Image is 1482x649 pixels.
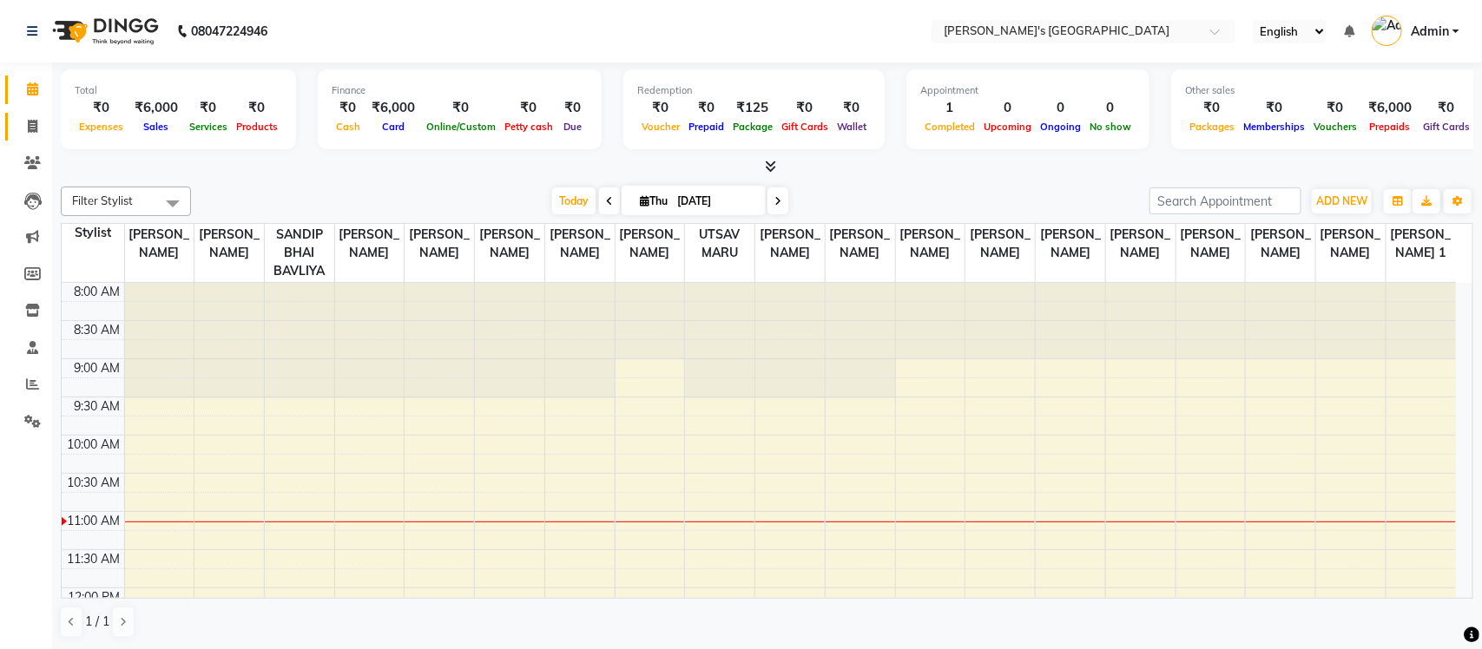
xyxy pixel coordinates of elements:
span: Vouchers [1309,121,1361,133]
div: ₹125 [728,98,777,118]
div: 10:30 AM [64,474,124,492]
div: ₹0 [833,98,871,118]
img: logo [44,7,163,56]
div: ₹0 [75,98,128,118]
div: ₹0 [684,98,728,118]
span: [PERSON_NAME] [1316,224,1386,264]
span: Services [185,121,232,133]
span: Prepaids [1366,121,1415,133]
span: [PERSON_NAME] [965,224,1035,264]
span: Admin [1411,23,1449,41]
div: 0 [979,98,1036,118]
span: Packages [1185,121,1239,133]
div: 8:00 AM [71,283,124,301]
span: Voucher [637,121,684,133]
input: Search Appointment [1149,187,1301,214]
span: Memberships [1239,121,1309,133]
div: ₹0 [637,98,684,118]
span: SANDIP BHAI BAVLIYA [265,224,334,282]
span: [PERSON_NAME] [1106,224,1176,264]
span: ADD NEW [1316,194,1367,207]
div: ₹0 [1419,98,1474,118]
div: Finance [332,83,588,98]
div: ₹0 [1185,98,1239,118]
span: [PERSON_NAME] [896,224,965,264]
img: Admin [1372,16,1402,46]
span: Petty cash [500,121,557,133]
span: [PERSON_NAME] [1176,224,1246,264]
div: 11:00 AM [64,512,124,530]
div: ₹0 [1239,98,1309,118]
span: [PERSON_NAME] [194,224,264,264]
div: 9:30 AM [71,397,124,416]
span: Upcoming [979,121,1036,133]
span: Products [232,121,282,133]
span: Today [552,187,596,214]
span: Gift Cards [777,121,833,133]
span: [PERSON_NAME] [475,224,544,264]
div: ₹0 [422,98,500,118]
span: [PERSON_NAME] [125,224,194,264]
span: 1 / 1 [85,613,109,631]
div: ₹6,000 [128,98,185,118]
span: [PERSON_NAME] [335,224,405,264]
span: [PERSON_NAME] [545,224,615,264]
span: [PERSON_NAME] [616,224,685,264]
span: Gift Cards [1419,121,1474,133]
div: 8:30 AM [71,321,124,339]
span: Cash [332,121,365,133]
span: [PERSON_NAME] [826,224,895,264]
span: [PERSON_NAME] [1246,224,1315,264]
b: 08047224946 [191,7,267,56]
span: Ongoing [1036,121,1085,133]
input: 2025-09-04 [672,188,759,214]
span: Sales [140,121,174,133]
div: 11:30 AM [64,550,124,568]
span: Prepaid [684,121,728,133]
span: Expenses [75,121,128,133]
span: Card [378,121,409,133]
div: ₹6,000 [1361,98,1419,118]
span: [PERSON_NAME] [1036,224,1105,264]
span: No show [1085,121,1136,133]
div: ₹6,000 [365,98,422,118]
span: Thu [636,194,672,207]
div: ₹0 [500,98,557,118]
div: ₹0 [185,98,232,118]
button: ADD NEW [1312,189,1372,213]
div: 0 [1036,98,1085,118]
div: ₹0 [557,98,588,118]
div: 1 [920,98,979,118]
div: 10:00 AM [64,436,124,454]
div: Stylist [62,224,124,242]
span: [PERSON_NAME] [405,224,474,264]
span: Wallet [833,121,871,133]
div: ₹0 [777,98,833,118]
div: 12:00 PM [65,588,124,606]
span: [PERSON_NAME] [755,224,825,264]
span: Online/Custom [422,121,500,133]
span: [PERSON_NAME] 1 [1386,224,1456,264]
div: Appointment [920,83,1136,98]
div: 0 [1085,98,1136,118]
span: UTSAV MARU [685,224,754,264]
div: 9:00 AM [71,359,124,377]
span: Due [559,121,586,133]
div: Other sales [1185,83,1474,98]
div: ₹0 [332,98,365,118]
div: ₹0 [232,98,282,118]
span: Package [728,121,777,133]
div: Total [75,83,282,98]
div: Redemption [637,83,871,98]
span: Completed [920,121,979,133]
div: ₹0 [1309,98,1361,118]
span: Filter Stylist [72,193,133,207]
